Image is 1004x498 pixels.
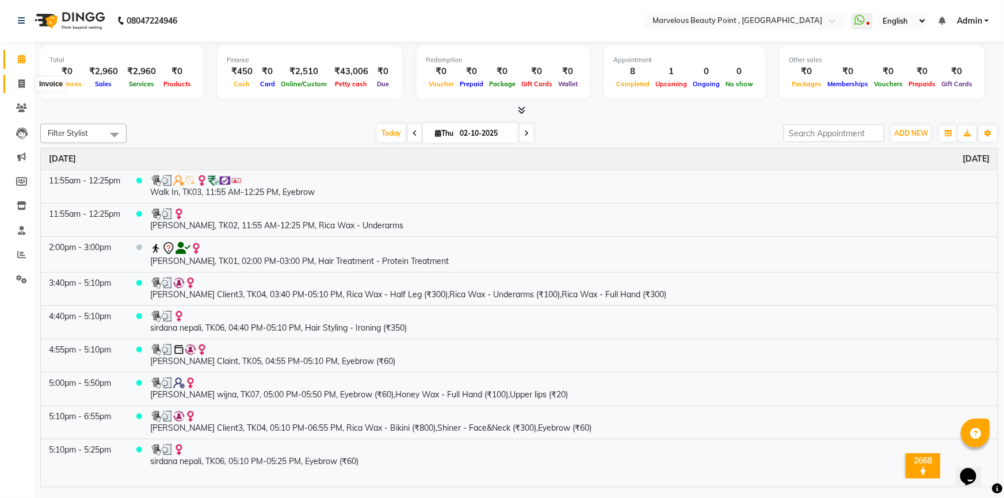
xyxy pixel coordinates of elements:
span: Card [257,80,278,88]
span: Sales [93,80,115,88]
input: 2025-10-02 [456,125,514,142]
div: ₹0 [486,65,518,78]
div: ₹0 [518,65,555,78]
span: Cash [231,80,253,88]
th: October 2, 2025 [41,148,998,170]
td: 4:55pm - 5:10pm [41,339,128,372]
td: [PERSON_NAME] wijna, TK07, 05:00 PM-05:50 PM, Eyebrow (₹60),Honey Wax - Full Hand (₹100),Upper li... [142,372,998,405]
td: 11:55am - 12:25pm [41,203,128,236]
div: 2668 [908,455,938,466]
span: Gift Cards [518,80,555,88]
img: logo [29,5,108,37]
div: Redemption [426,55,581,65]
span: ADD NEW [894,129,928,137]
span: Prepaids [906,80,938,88]
div: ₹0 [426,65,457,78]
div: Finance [227,55,393,65]
div: ₹0 [824,65,871,78]
td: 5:10pm - 5:25pm [41,439,128,472]
div: ₹43,006 [330,65,373,78]
span: Package [486,80,518,88]
td: 3:40pm - 5:10pm [41,272,128,305]
div: ₹0 [457,65,486,78]
span: Filter Stylist [48,128,88,137]
span: Gift Cards [938,80,975,88]
div: ₹0 [789,65,824,78]
div: ₹0 [906,65,938,78]
div: ₹0 [938,65,975,78]
button: ADD NEW [891,125,931,141]
span: Ongoing [690,80,723,88]
td: 11:55am - 12:25pm [41,170,128,203]
span: No show [723,80,756,88]
span: Today [377,124,406,142]
span: Petty cash [333,80,371,88]
div: Other sales [789,55,975,65]
div: 0 [690,65,723,78]
span: Services [126,80,157,88]
div: ₹2,960 [85,65,123,78]
div: ₹450 [227,65,257,78]
td: [PERSON_NAME] Client3, TK04, 05:10 PM-06:55 PM, Rica Wax - Bikini (₹800),Shiner - Face&Neck (₹300... [142,405,998,439]
span: Packages [789,80,824,88]
td: [PERSON_NAME] Claint, TK05, 04:55 PM-05:10 PM, Eyebrow (₹60) [142,339,998,372]
span: Vouchers [871,80,906,88]
div: ₹2,960 [123,65,161,78]
td: Walk In, TK03, 11:55 AM-12:25 PM, Eyebrow [142,170,998,203]
div: 8 [613,65,652,78]
td: [PERSON_NAME], TK02, 11:55 AM-12:25 PM, Rica Wax - Underarms [142,203,998,236]
td: 5:00pm - 5:50pm [41,372,128,405]
a: October 2, 2025 [963,153,990,165]
span: Memberships [824,80,871,88]
a: October 2, 2025 [49,153,76,165]
span: Due [374,80,392,88]
div: ₹0 [161,65,194,78]
iframe: chat widget [956,452,992,486]
td: 5:10pm - 6:55pm [41,405,128,439]
div: Invoice [36,77,66,91]
div: 0 [723,65,756,78]
span: Admin [957,15,982,27]
td: sirdana nepali, TK06, 04:40 PM-05:10 PM, Hair Styling - Ironing (₹350) [142,305,998,339]
div: ₹0 [555,65,581,78]
div: ₹2,510 [278,65,330,78]
span: Products [161,80,194,88]
div: 1 [652,65,690,78]
td: [PERSON_NAME] Client3, TK04, 03:40 PM-05:10 PM, Rica Wax - Half Leg (₹300),Rica Wax - Underarms (... [142,272,998,305]
b: 08047224946 [127,5,177,37]
span: Completed [613,80,652,88]
td: 2:00pm - 3:00pm [41,236,128,272]
span: Thu [432,129,456,137]
td: sirdana nepali, TK06, 05:10 PM-05:25 PM, Eyebrow (₹60) [142,439,998,472]
input: Search Appointment [784,124,884,142]
div: ₹0 [257,65,278,78]
div: Total [49,55,194,65]
div: ₹0 [373,65,393,78]
td: 4:40pm - 5:10pm [41,305,128,339]
td: [PERSON_NAME], TK01, 02:00 PM-03:00 PM, Hair Treatment - Protein Treatment [142,236,998,272]
div: Appointment [613,55,756,65]
span: Wallet [555,80,581,88]
span: Upcoming [652,80,690,88]
span: Online/Custom [278,80,330,88]
span: Prepaid [457,80,486,88]
span: Voucher [426,80,457,88]
div: ₹0 [49,65,85,78]
div: ₹0 [871,65,906,78]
